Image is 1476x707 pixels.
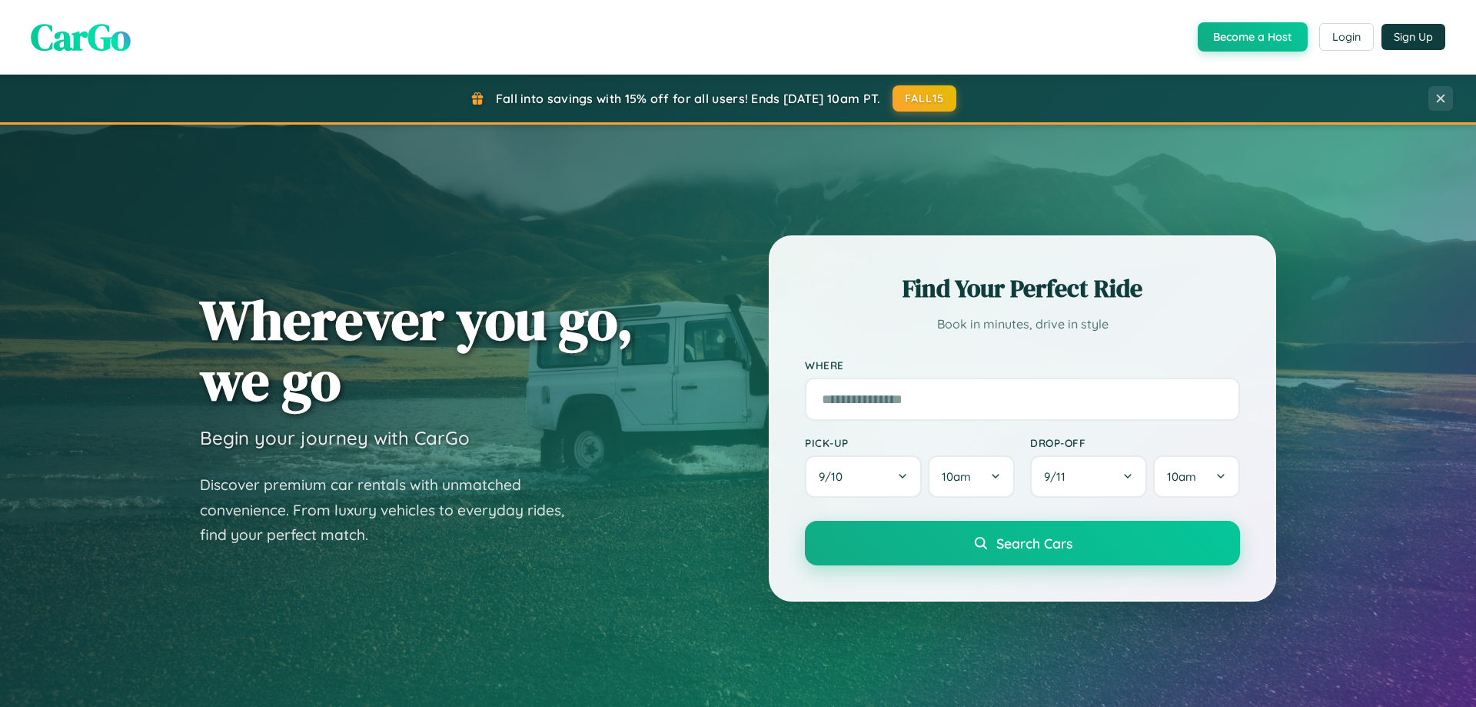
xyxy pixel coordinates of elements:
[805,359,1240,372] label: Where
[805,313,1240,335] p: Book in minutes, drive in style
[1167,469,1196,484] span: 10am
[893,85,957,112] button: FALL15
[1319,23,1374,51] button: Login
[1381,24,1445,50] button: Sign Up
[805,521,1240,565] button: Search Cars
[928,455,1015,498] button: 10am
[805,272,1240,305] h2: Find Your Perfect Ride
[805,436,1015,449] label: Pick-up
[1030,455,1147,498] button: 9/11
[200,472,584,548] p: Discover premium car rentals with unmatched convenience. From luxury vehicles to everyday rides, ...
[805,455,922,498] button: 9/10
[996,535,1072,552] span: Search Cars
[1198,22,1308,52] button: Become a Host
[819,469,850,484] span: 9 / 10
[496,91,881,106] span: Fall into savings with 15% off for all users! Ends [DATE] 10am PT.
[200,289,633,411] h1: Wherever you go, we go
[31,12,131,62] span: CarGo
[942,469,971,484] span: 10am
[1030,436,1240,449] label: Drop-off
[1044,469,1073,484] span: 9 / 11
[200,426,470,449] h3: Begin your journey with CarGo
[1153,455,1240,498] button: 10am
